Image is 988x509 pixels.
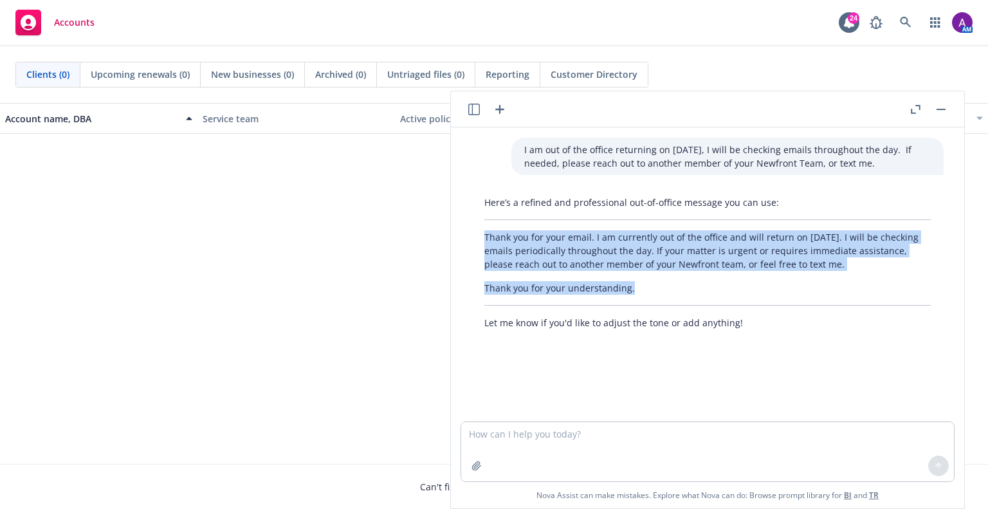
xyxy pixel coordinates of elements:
[484,230,931,271] p: Thank you for your email. I am currently out of the office and will return on [DATE]. I will be c...
[869,490,879,501] a: TR
[524,143,931,170] p: I am out of the office returning on [DATE], I will be checking emails throughout the day. If need...
[848,12,859,24] div: 24
[197,103,395,134] button: Service team
[844,490,852,501] a: BI
[486,68,529,81] span: Reporting
[395,103,592,134] button: Active policies
[203,112,390,125] div: Service team
[26,68,69,81] span: Clients (0)
[484,196,931,209] p: Here’s a refined and professional out-of-office message you can use:
[400,112,587,125] div: Active policies
[54,17,95,28] span: Accounts
[315,68,366,81] span: Archived (0)
[863,10,889,35] a: Report a Bug
[952,12,973,33] img: photo
[211,68,294,81] span: New businesses (0)
[484,281,931,295] p: Thank you for your understanding.
[484,316,931,329] p: Let me know if you'd like to adjust the tone or add anything!
[420,480,568,494] span: Can't find an account?
[5,112,178,125] div: Account name, DBA
[922,10,948,35] a: Switch app
[456,482,959,508] span: Nova Assist can make mistakes. Explore what Nova can do: Browse prompt library for and
[551,68,637,81] span: Customer Directory
[91,68,190,81] span: Upcoming renewals (0)
[10,5,100,41] a: Accounts
[893,10,919,35] a: Search
[387,68,464,81] span: Untriaged files (0)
